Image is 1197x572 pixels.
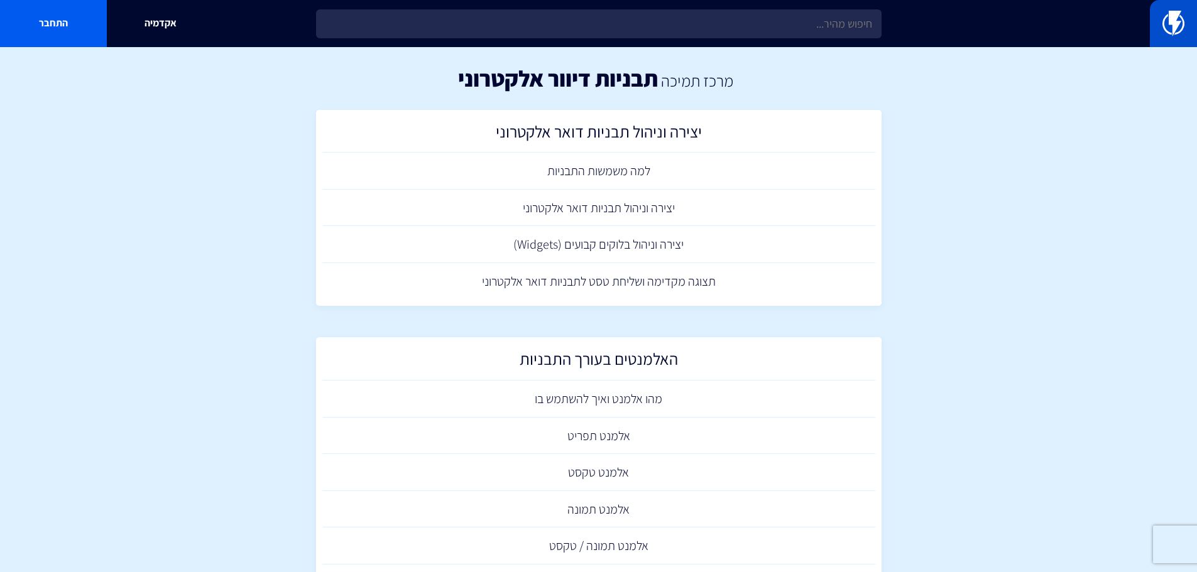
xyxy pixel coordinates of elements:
a: יצירה וניהול תבניות דואר אלקטרוני [322,116,875,153]
a: יצירה וניהול בלוקים קבועים (Widgets) [322,226,875,263]
a: למה משמשות התבניות [322,153,875,190]
a: יצירה וניהול תבניות דואר אלקטרוני [322,190,875,227]
a: מהו אלמנט ואיך להשתמש בו [322,380,875,418]
a: תצוגה מקדימה ושליחת טסט לתבניות דואר אלקטרוני [322,263,875,300]
a: אלמנט טקסט [322,454,875,491]
input: חיפוש מהיר... [316,9,882,38]
a: מרכז תמיכה [661,70,733,91]
h1: תבניות דיוור אלקטרוני [458,66,658,91]
h2: יצירה וניהול תבניות דואר אלקטרוני [329,122,869,147]
a: אלמנט תמונה / טקסט [322,527,875,564]
a: אלמנט תמונה [322,491,875,528]
a: האלמנטים בעורך התבניות [322,343,875,380]
h2: האלמנטים בעורך התבניות [329,350,869,374]
a: אלמנט תפריט [322,418,875,455]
